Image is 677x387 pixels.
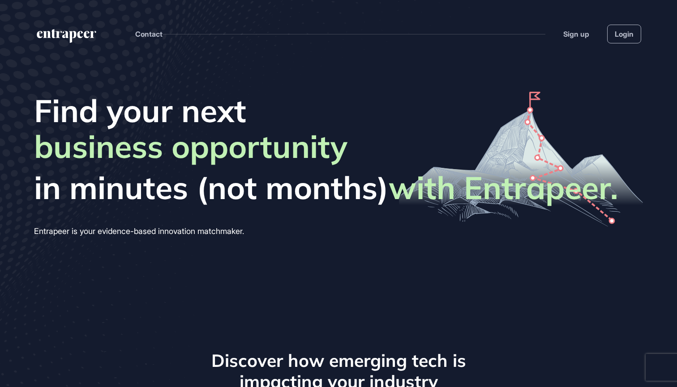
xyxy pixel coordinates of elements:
span: business opportunity [34,128,347,169]
strong: with Entrapeer. [389,168,618,207]
span: in minutes (not months) [34,169,618,206]
h3: Discover how emerging tech is [115,350,562,371]
a: entrapeer-logo [36,29,97,46]
span: Find your next [34,92,618,129]
div: Entrapeer is your evidence-based innovation matchmaker. [34,224,618,238]
a: Login [607,25,641,43]
a: Sign up [563,29,589,39]
button: Contact [135,28,163,40]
